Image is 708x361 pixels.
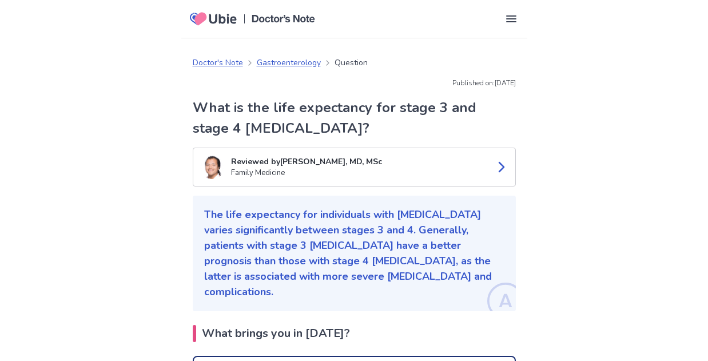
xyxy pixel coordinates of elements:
[193,148,516,187] a: Kenji TaylorReviewed by[PERSON_NAME], MD, MScFamily Medicine
[193,325,516,342] h2: What brings you in [DATE]?
[200,155,224,179] img: Kenji Taylor
[231,168,486,179] p: Family Medicine
[335,57,368,69] p: Question
[193,57,368,69] nav: breadcrumb
[193,78,516,88] p: Published on: [DATE]
[257,57,321,69] a: Gastroenterology
[204,207,504,300] p: The life expectancy for individuals with [MEDICAL_DATA] varies significantly between stages 3 and...
[193,97,516,138] h1: What is the life expectancy for stage 3 and stage 4 [MEDICAL_DATA]?
[193,57,243,69] a: Doctor's Note
[231,156,486,168] p: Reviewed by [PERSON_NAME], MD, MSc
[252,15,315,23] img: Doctors Note Logo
